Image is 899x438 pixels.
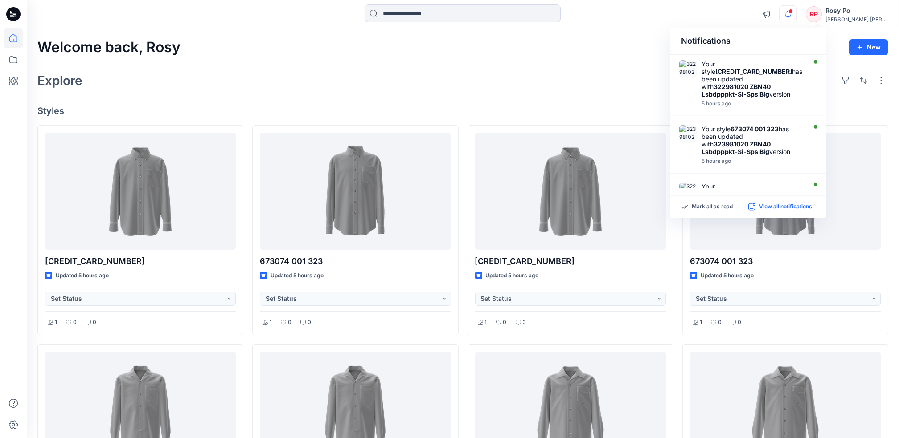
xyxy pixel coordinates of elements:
strong: 673074 001 323 [731,125,779,133]
div: RP [806,6,822,22]
h2: Welcome back, Rosy [37,39,181,56]
h4: Styles [37,105,888,116]
p: 0 [73,318,77,327]
p: 0 [288,318,291,327]
div: Tuesday, September 23, 2025 10:42 [702,158,804,164]
strong: 322981020 ZBN40 Lsbdpppkt-Si-Sps Big [702,83,771,98]
div: [PERSON_NAME] [PERSON_NAME] [825,16,888,23]
p: 0 [503,318,507,327]
div: Your style has been updated with version [702,60,804,98]
p: 0 [93,318,96,327]
div: Rosy Po [825,5,888,16]
div: Your style has been updated with version [702,125,804,155]
p: 0 [308,318,311,327]
h2: Explore [37,73,82,88]
p: View all notifications [759,203,812,211]
p: Mark all as read [692,203,733,211]
p: 673074 001 323 [690,255,881,268]
p: 0 [523,318,526,327]
img: 322981020 ZBN40 Lsbdpppkt-Si-Sps Big [679,182,697,200]
strong: [CREDIT_CARD_NUMBER] [715,68,792,75]
p: 673074 001 323 [260,255,451,268]
p: 1 [485,318,487,327]
p: Updated 5 hours ago [56,271,109,280]
p: Updated 5 hours ago [701,271,754,280]
p: Updated 5 hours ago [486,271,539,280]
p: [CREDIT_CARD_NUMBER] [475,255,666,268]
a: 673078 001 322 [45,133,236,250]
div: Tuesday, September 23, 2025 10:50 [702,101,804,107]
p: 1 [700,318,702,327]
p: [CREDIT_CARD_NUMBER] [45,255,236,268]
button: New [849,39,888,55]
p: Updated 5 hours ago [271,271,324,280]
a: 673078 001 322 [475,133,666,250]
img: 322981020 ZBN40 Lsbdpppkt-Si-Sps Big [679,60,697,78]
img: 323981020 ZBN40 Lsbdpppkt-Si-Sps Big [679,125,697,143]
p: 1 [270,318,272,327]
div: Your style has been updated with version [702,182,804,220]
strong: 323981020 ZBN40 Lsbdpppkt-Si-Sps Big [702,140,771,155]
div: Notifications [670,28,826,55]
p: 0 [738,318,741,327]
p: 0 [718,318,722,327]
p: 1 [55,318,57,327]
a: 673074 001 323 [260,133,451,250]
